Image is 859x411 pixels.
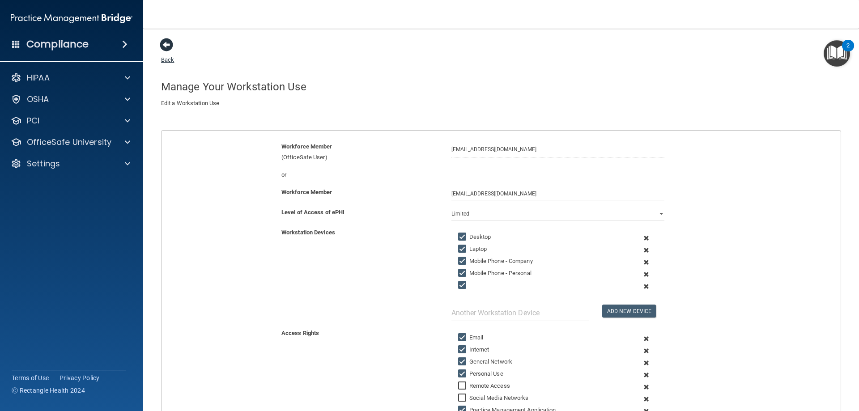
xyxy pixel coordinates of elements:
img: PMB logo [11,9,132,27]
p: OSHA [27,94,49,105]
label: Personal Use [458,369,503,379]
a: Back [161,46,174,63]
span: Ⓒ Rectangle Health 2024 [12,386,85,395]
span: Edit a Workstation Use [161,100,219,106]
a: PCI [11,115,130,126]
input: Email [458,334,468,341]
input: Another Workstation Device [451,305,589,321]
input: Mobile Phone - Company [458,258,468,265]
input: Search by name or email [451,141,664,158]
div: (OfficeSafe User) [275,141,445,163]
button: Add New Device [602,305,656,318]
div: or [275,169,445,180]
input: Social Media Networks [458,394,468,402]
div: 2 [846,46,850,57]
b: Workforce Member [281,143,332,150]
a: Terms of Use [12,373,49,382]
p: HIPAA [27,72,50,83]
label: General Network [458,356,513,367]
label: Mobile Phone - Personal [458,268,532,279]
label: Laptop [458,244,487,254]
input: Enter Manually [451,187,664,200]
p: OfficeSafe University [27,137,111,148]
input: Mobile Phone - Personal [458,270,468,277]
input: General Network [458,358,468,365]
input: Desktop [458,233,468,241]
b: Level of Access of ePHI [281,209,344,216]
h4: Manage Your Workstation Use [161,81,841,93]
input: Laptop [458,246,468,253]
p: Settings [27,158,60,169]
button: Open Resource Center, 2 new notifications [824,40,850,67]
label: Desktop [458,232,491,242]
a: Privacy Policy [60,373,100,382]
input: Internet [458,346,468,353]
label: Email [458,332,484,343]
a: OSHA [11,94,130,105]
label: Social Media Networks [458,393,529,403]
a: HIPAA [11,72,130,83]
input: Remote Access [458,382,468,390]
p: PCI [27,115,39,126]
b: Access Rights [281,330,319,336]
input: Personal Use [458,370,468,377]
a: OfficeSafe University [11,137,130,148]
b: Workstation Devices [281,229,335,236]
h4: Compliance [26,38,89,51]
label: Mobile Phone - Company [458,256,533,267]
label: Internet [458,344,489,355]
label: Remote Access [458,381,510,391]
b: Workforce Member [281,189,332,195]
a: Settings [11,158,130,169]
